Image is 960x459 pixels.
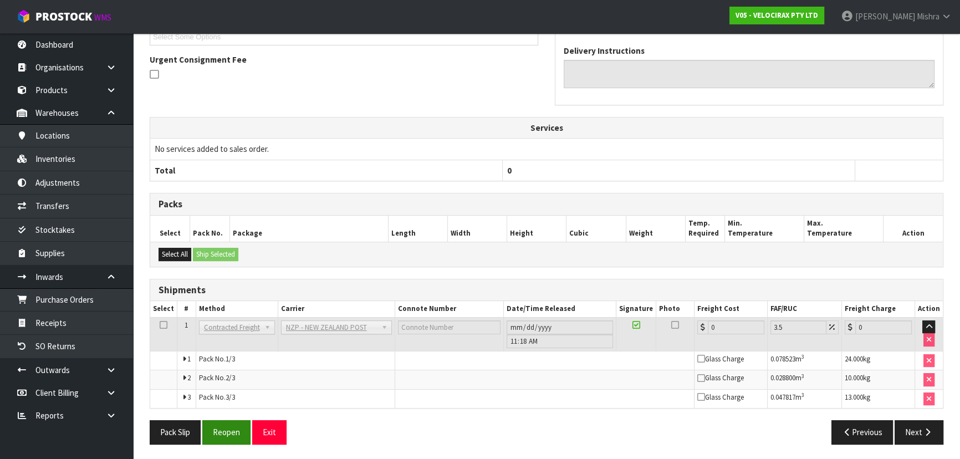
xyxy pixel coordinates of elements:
[917,11,939,22] span: Mishra
[855,11,915,22] span: [PERSON_NAME]
[767,351,841,370] td: m
[150,420,201,444] button: Pack Slip
[841,389,915,408] td: kg
[801,373,804,380] sup: 3
[177,301,196,317] th: #
[708,320,764,334] input: Freight Cost
[767,301,841,317] th: FAF/RUC
[278,301,395,317] th: Carrier
[564,45,645,57] label: Delivery Instructions
[395,301,503,317] th: Connote Number
[767,370,841,390] td: m
[196,351,395,370] td: Pack No.
[831,420,893,444] button: Previous
[150,301,177,317] th: Select
[767,389,841,408] td: m
[196,370,395,390] td: Pack No.
[193,248,238,261] button: Ship Selected
[697,354,744,364] span: Glass Charge
[150,54,247,65] label: Urgent Consignment Fee
[855,320,912,334] input: Freight Charge
[252,420,287,444] button: Exit
[736,11,818,20] strong: V05 - VELOCIRAX PTY LTD
[895,420,943,444] button: Next
[770,392,795,402] span: 0.047817
[94,12,111,23] small: WMS
[729,7,824,24] a: V05 - VELOCIRAX PTY LTD
[626,216,685,242] th: Weight
[801,391,804,399] sup: 3
[770,373,795,382] span: 0.028800
[187,373,191,382] span: 2
[694,301,767,317] th: Freight Cost
[226,392,235,402] span: 3/3
[226,354,235,364] span: 1/3
[17,9,30,23] img: cube-alt.png
[150,216,190,242] th: Select
[204,321,260,334] span: Contracted Freight
[159,199,935,210] h3: Packs
[685,216,725,242] th: Temp. Required
[503,301,616,317] th: Date/Time Released
[150,139,943,160] td: No services added to sales order.
[150,160,503,181] th: Total
[884,216,943,242] th: Action
[202,420,251,444] button: Reopen
[159,248,191,261] button: Select All
[845,373,863,382] span: 10.000
[196,301,278,317] th: Method
[770,354,795,364] span: 0.078523
[770,320,826,334] input: Freight Adjustment
[616,301,656,317] th: Signature
[388,216,447,242] th: Length
[185,320,188,330] span: 1
[804,216,884,242] th: Max. Temperature
[697,373,744,382] span: Glass Charge
[196,389,395,408] td: Pack No.
[286,321,377,334] span: NZP - NEW ZEALAND POST
[725,216,804,242] th: Min. Temperature
[229,216,388,242] th: Package
[841,351,915,370] td: kg
[190,216,230,242] th: Pack No.
[801,353,804,360] sup: 3
[150,118,943,139] th: Services
[845,354,863,364] span: 24.000
[187,354,191,364] span: 1
[507,216,566,242] th: Height
[398,320,500,334] input: Connote Number
[566,216,626,242] th: Cubic
[656,301,695,317] th: Photo
[915,301,943,317] th: Action
[226,373,235,382] span: 2/3
[507,165,512,176] span: 0
[845,392,863,402] span: 13.000
[187,392,191,402] span: 3
[159,285,935,295] h3: Shipments
[841,301,915,317] th: Freight Charge
[35,9,92,24] span: ProStock
[841,370,915,390] td: kg
[447,216,507,242] th: Width
[697,392,744,402] span: Glass Charge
